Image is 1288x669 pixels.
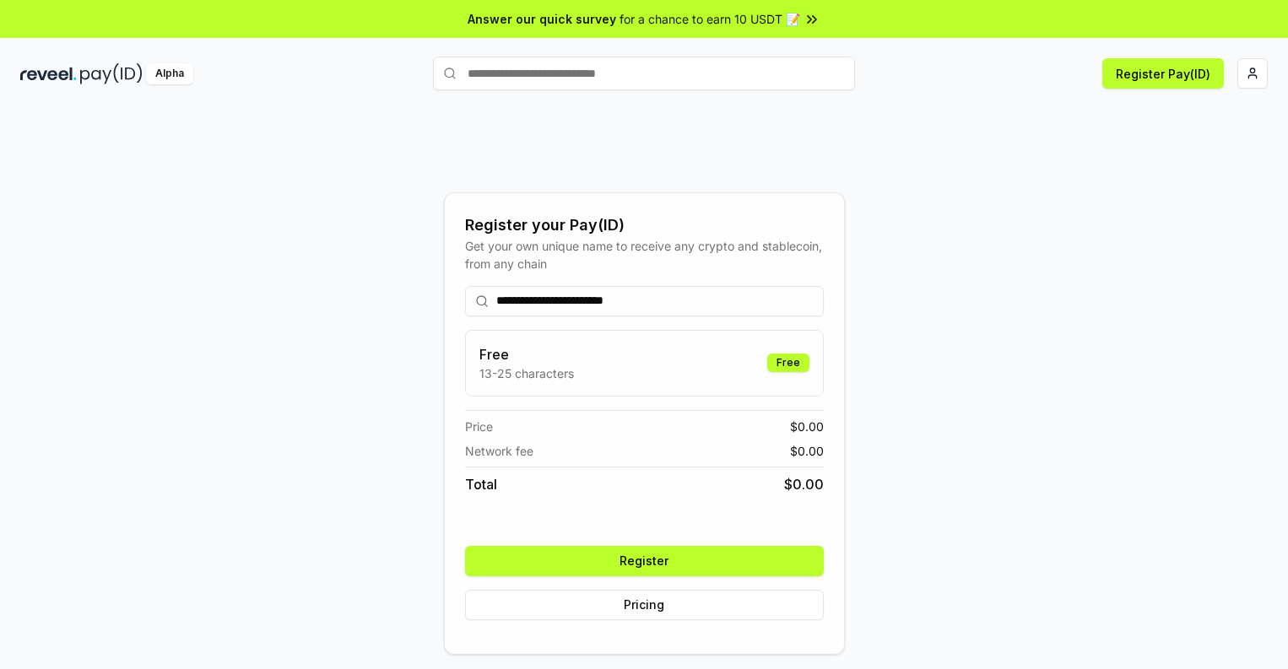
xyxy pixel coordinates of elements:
[790,418,824,435] span: $ 0.00
[468,10,616,28] span: Answer our quick survey
[465,237,824,272] div: Get your own unique name to receive any crypto and stablecoin, from any chain
[465,418,493,435] span: Price
[479,344,574,364] h3: Free
[20,63,77,84] img: reveel_dark
[479,364,574,382] p: 13-25 characters
[790,442,824,460] span: $ 0.00
[767,353,809,372] div: Free
[465,213,824,237] div: Register your Pay(ID)
[1102,58,1224,89] button: Register Pay(ID)
[80,63,143,84] img: pay_id
[620,10,800,28] span: for a chance to earn 10 USDT 📝
[465,442,533,460] span: Network fee
[465,474,497,494] span: Total
[465,546,824,576] button: Register
[784,474,824,494] span: $ 0.00
[146,63,193,84] div: Alpha
[465,590,824,620] button: Pricing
